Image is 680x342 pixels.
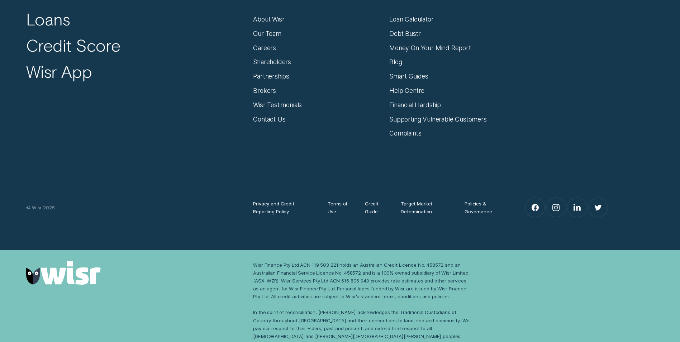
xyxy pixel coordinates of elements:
[26,261,101,285] img: Wisr
[465,200,503,215] a: Policies & Governance
[389,87,424,95] a: Help Centre
[328,200,351,215] a: Terms of Use
[253,72,289,80] a: Partnerships
[26,9,70,29] a: Loans
[22,204,249,212] div: © Wisr 2025
[26,61,92,82] a: Wisr App
[365,200,386,215] a: Credit Guide
[253,44,276,52] a: Careers
[253,87,276,95] a: Brokers
[26,35,120,56] a: Credit Score
[253,115,285,123] a: Contact Us
[567,198,586,217] a: LinkedIn
[389,101,441,109] a: Financial Hardship
[253,30,281,38] a: Our Team
[389,30,420,38] a: Debt Bustr
[389,58,402,66] a: Blog
[253,101,302,109] a: Wisr Testimonials
[253,15,284,23] a: About Wisr
[401,200,450,215] a: Target Market Determination
[389,44,471,52] a: Money On Your Mind Report
[389,72,428,80] a: Smart Guides
[389,115,487,123] a: Supporting Vulnerable Customers
[253,58,291,66] a: Shareholders
[589,198,608,217] a: Twitter
[389,15,433,23] a: Loan Calculator
[547,198,566,217] a: Instagram
[253,200,313,215] a: Privacy and Credit Reporting Policy
[389,129,421,137] a: Complaints
[526,198,545,217] a: Facebook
